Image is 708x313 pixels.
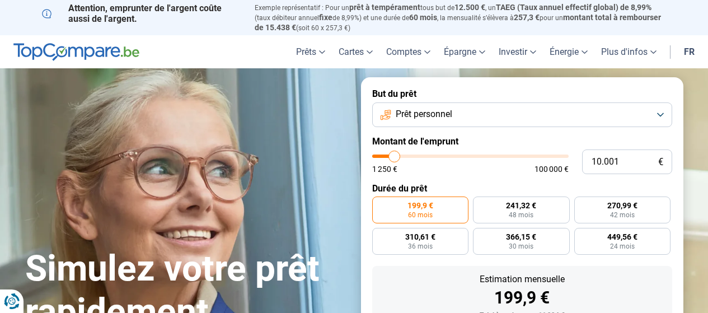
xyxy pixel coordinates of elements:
p: Attention, emprunter de l'argent coûte aussi de l'argent. [42,3,241,24]
a: Plus d'infos [594,35,663,68]
img: TopCompare [13,43,139,61]
span: fixe [319,13,332,22]
span: € [658,157,663,167]
span: Prêt personnel [396,108,452,120]
a: Énergie [543,35,594,68]
span: 48 mois [509,212,533,218]
div: Estimation mensuelle [381,275,663,284]
span: 449,56 € [607,233,637,241]
label: Durée du prêt [372,183,672,194]
span: 310,61 € [405,233,435,241]
a: Épargne [437,35,492,68]
label: Montant de l'emprunt [372,136,672,147]
a: Investir [492,35,543,68]
button: Prêt personnel [372,102,672,127]
span: montant total à rembourser de 15.438 € [255,13,661,32]
span: 199,9 € [407,202,433,209]
span: 42 mois [610,212,635,218]
span: 36 mois [408,243,433,250]
span: 366,15 € [506,233,536,241]
span: 60 mois [408,212,433,218]
span: TAEG (Taux annuel effectif global) de 8,99% [496,3,651,12]
a: Prêts [289,35,332,68]
span: prêt à tempérament [349,3,420,12]
a: fr [677,35,701,68]
span: 60 mois [409,13,437,22]
label: But du prêt [372,88,672,99]
div: 199,9 € [381,289,663,306]
span: 30 mois [509,243,533,250]
span: 257,3 € [514,13,540,22]
p: Exemple représentatif : Pour un tous but de , un (taux débiteur annuel de 8,99%) et une durée de ... [255,3,667,32]
span: 241,32 € [506,202,536,209]
a: Cartes [332,35,379,68]
a: Comptes [379,35,437,68]
span: 1 250 € [372,165,397,173]
span: 100 000 € [534,165,569,173]
span: 24 mois [610,243,635,250]
span: 270,99 € [607,202,637,209]
span: 12.500 € [454,3,485,12]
